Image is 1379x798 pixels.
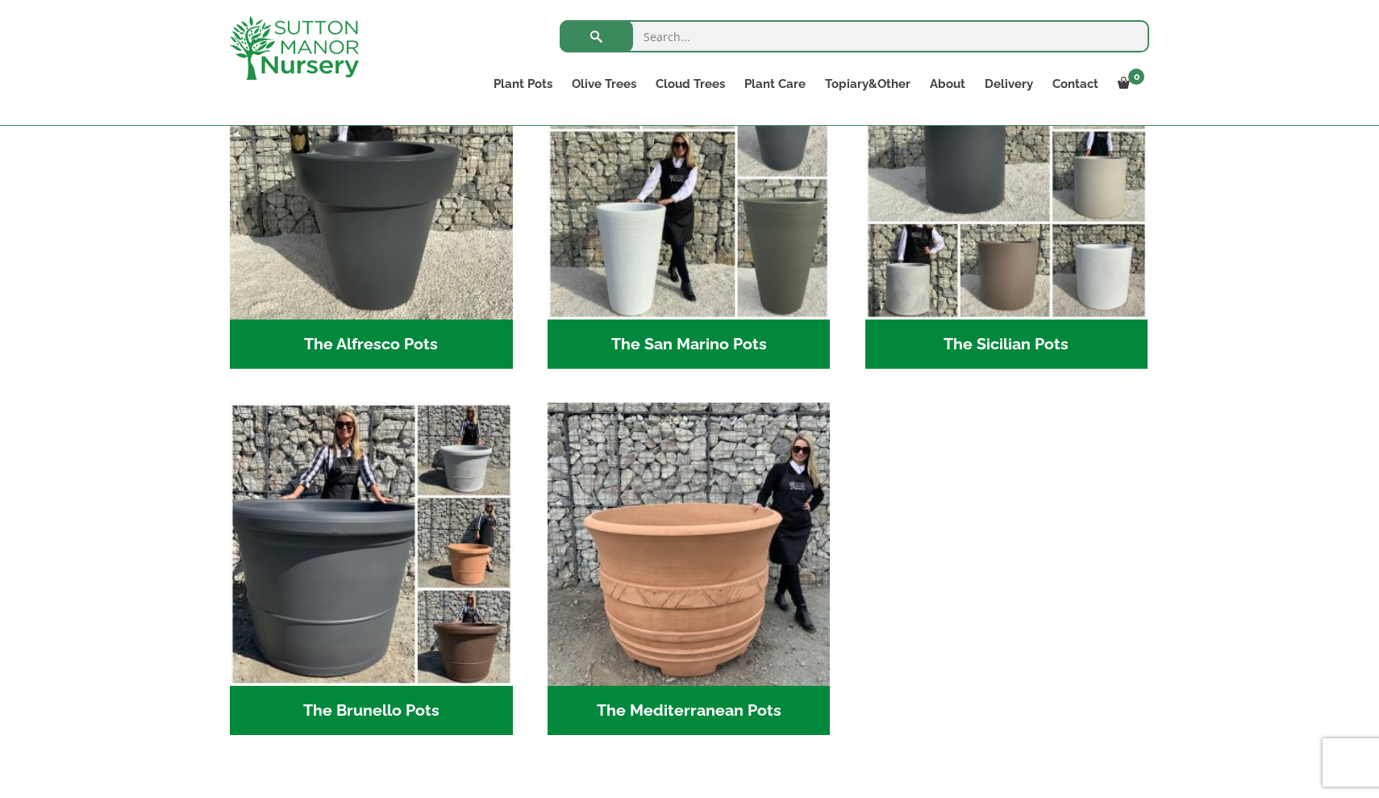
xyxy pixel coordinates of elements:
a: Visit product category The San Marino Pots [548,36,831,369]
h2: The San Marino Pots [548,320,831,370]
a: Visit product category The Sicilian Pots [865,36,1148,369]
a: Contact [1043,73,1108,95]
img: logo [230,16,359,80]
h2: The Brunello Pots [230,686,513,736]
a: Visit product category The Alfresco Pots [230,36,513,369]
h2: The Alfresco Pots [230,320,513,370]
input: Search... [560,20,1149,52]
a: Visit product category The Mediterranean Pots [548,403,831,735]
h2: The Sicilian Pots [865,320,1148,370]
span: 0 [1128,69,1144,85]
a: Plant Care [735,73,815,95]
img: The San Marino Pots [548,36,831,320]
a: Delivery [975,73,1043,95]
a: Cloud Trees [646,73,735,95]
a: About [920,73,975,95]
a: 0 [1108,73,1149,95]
img: The Mediterranean Pots [548,403,831,686]
img: The Alfresco Pots [230,36,513,320]
img: The Sicilian Pots [865,36,1148,320]
a: Topiary&Other [815,73,920,95]
a: Visit product category The Brunello Pots [230,403,513,735]
a: Plant Pots [484,73,562,95]
img: The Brunello Pots [230,403,513,686]
h2: The Mediterranean Pots [548,686,831,736]
a: Olive Trees [562,73,646,95]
